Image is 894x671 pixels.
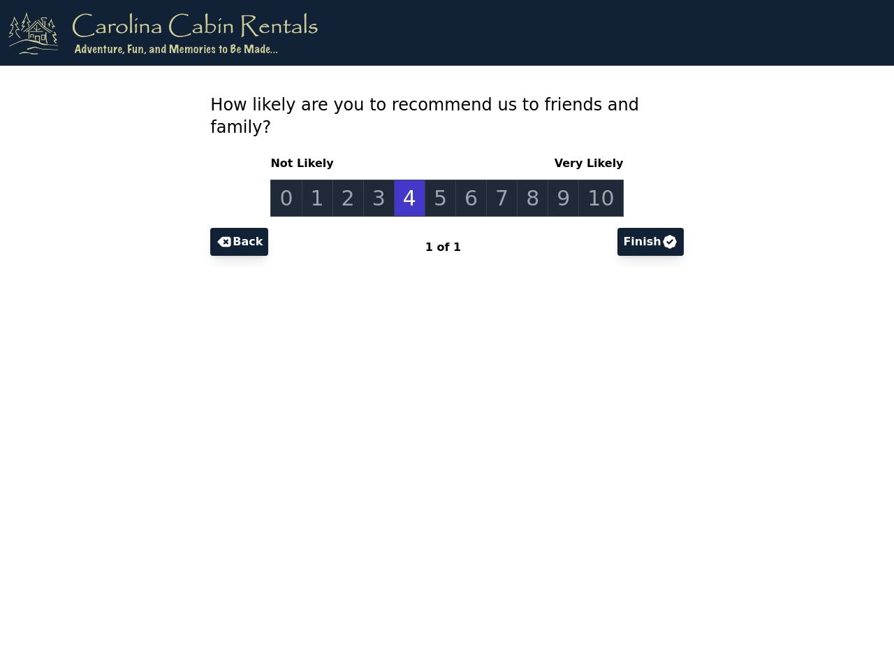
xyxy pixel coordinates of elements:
[549,155,624,172] span: Very Likely
[517,180,548,217] a: 8
[270,180,302,217] a: 0
[455,180,487,217] a: 6
[210,95,639,137] span: How likely are you to recommend us to friends and family?
[302,180,333,217] a: 1
[617,228,683,256] button: Finish
[210,228,268,256] button: Back
[578,180,623,217] a: 10
[363,180,395,217] a: 3
[8,11,318,55] img: logo.png
[425,240,461,254] span: 1 of 1
[394,180,425,217] a: 4
[425,180,456,217] a: 5
[270,155,339,172] span: Not Likely
[548,180,579,217] a: 9
[332,180,364,217] a: 2
[486,180,518,217] a: 7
